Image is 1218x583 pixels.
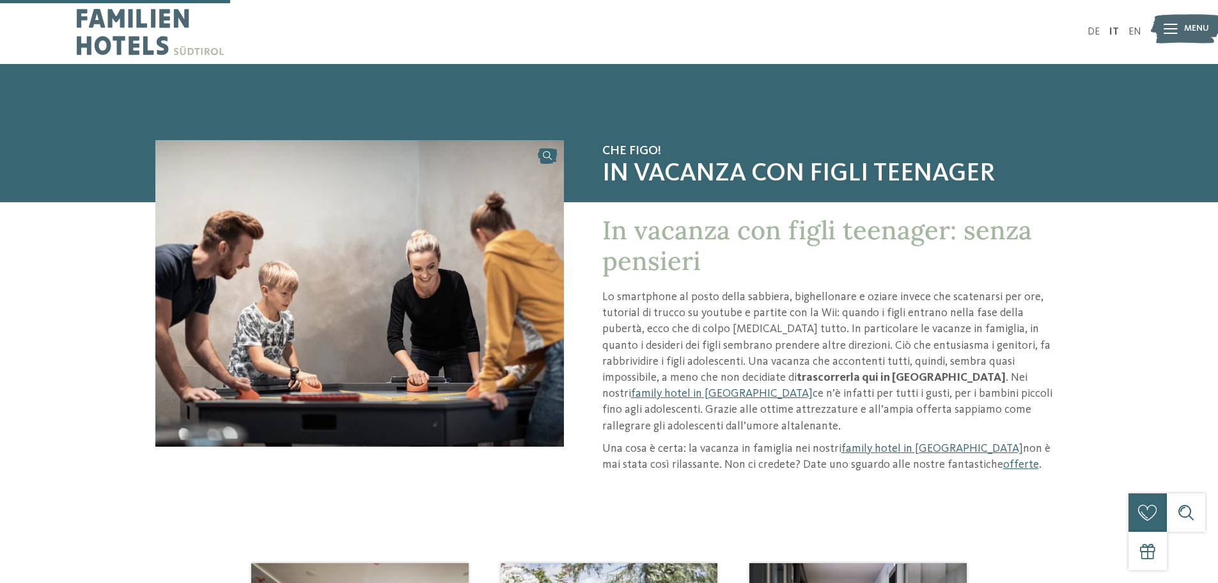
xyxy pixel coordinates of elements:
a: EN [1128,27,1141,37]
a: DE [1088,27,1100,37]
span: Che figo! [602,143,1063,159]
a: offerte [1003,459,1039,470]
span: In vacanza con figli teenager [602,159,1063,189]
span: Menu [1184,22,1209,35]
p: Lo smartphone al posto della sabbiera, bighellonare e oziare invece che scatenarsi per ore, tutor... [602,289,1063,435]
img: Progettate delle vacanze con i vostri figli teenager? [155,140,564,447]
a: IT [1109,27,1119,37]
a: family hotel in [GEOGRAPHIC_DATA] [631,388,813,399]
p: Una cosa è certa: la vacanza in famiglia nei nostri non è mai stata così rilassante. Non ci crede... [602,441,1063,473]
strong: trascorrerla qui in [GEOGRAPHIC_DATA] [797,372,1006,383]
a: family hotel in [GEOGRAPHIC_DATA] [841,443,1023,454]
span: In vacanza con figli teenager: senza pensieri [602,214,1032,277]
